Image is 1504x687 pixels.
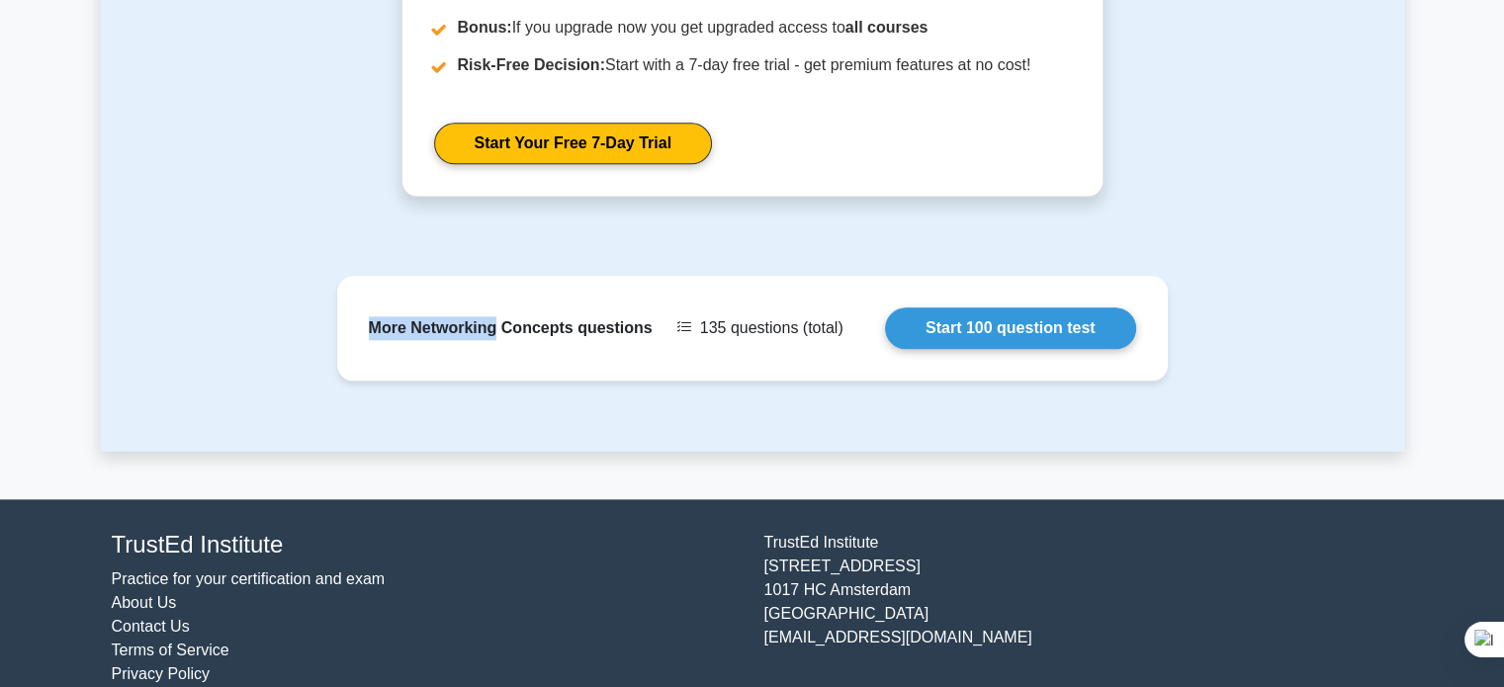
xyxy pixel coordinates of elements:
[112,594,177,611] a: About Us
[752,531,1405,686] div: TrustEd Institute [STREET_ADDRESS] 1017 HC Amsterdam [GEOGRAPHIC_DATA] [EMAIL_ADDRESS][DOMAIN_NAME]
[112,642,229,658] a: Terms of Service
[112,665,211,682] a: Privacy Policy
[112,570,386,587] a: Practice for your certification and exam
[112,618,190,635] a: Contact Us
[885,307,1136,349] a: Start 100 question test
[434,123,712,164] a: Start Your Free 7-Day Trial
[112,531,741,559] h4: TrustEd Institute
